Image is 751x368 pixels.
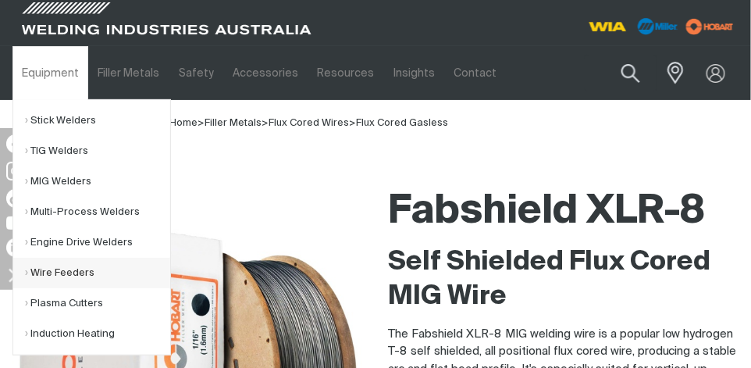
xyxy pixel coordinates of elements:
[88,46,169,100] a: Filler Metals
[198,118,205,128] span: >
[12,99,171,355] ul: Equipment Submenu
[223,46,308,100] a: Accessories
[25,136,170,166] a: TIG Welders
[25,319,170,349] a: Induction Heating
[6,216,25,230] img: YouTube
[349,118,356,128] span: >
[356,118,448,128] a: Flux Cored Gasless
[25,105,170,136] a: Stick Welders
[169,46,223,100] a: Safety
[2,262,29,288] img: hide socials
[6,189,25,208] img: TikTok
[262,118,269,128] span: >
[6,134,25,153] img: Facebook
[25,288,170,319] a: Plasma Cutters
[25,197,170,227] a: Multi-Process Welders
[388,245,739,314] h2: Self Shielded Flux Cored MIG Wire
[6,238,25,257] img: LinkedIn
[384,46,444,100] a: Insights
[12,46,88,100] a: Equipment
[169,116,198,128] a: Home
[25,227,170,258] a: Engine Drive Welders
[169,118,198,128] span: Home
[12,46,557,100] nav: Main
[6,162,25,180] img: Instagram
[585,55,657,91] input: Product name or item number...
[388,187,739,238] h1: Fabshield XLR-8
[205,118,262,128] a: Filler Metals
[25,258,170,288] a: Wire Feeders
[308,46,384,100] a: Resources
[269,118,349,128] a: Flux Cored Wires
[25,166,170,197] a: MIG Welders
[682,15,739,38] img: miller
[604,55,657,91] button: Search products
[444,46,506,100] a: Contact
